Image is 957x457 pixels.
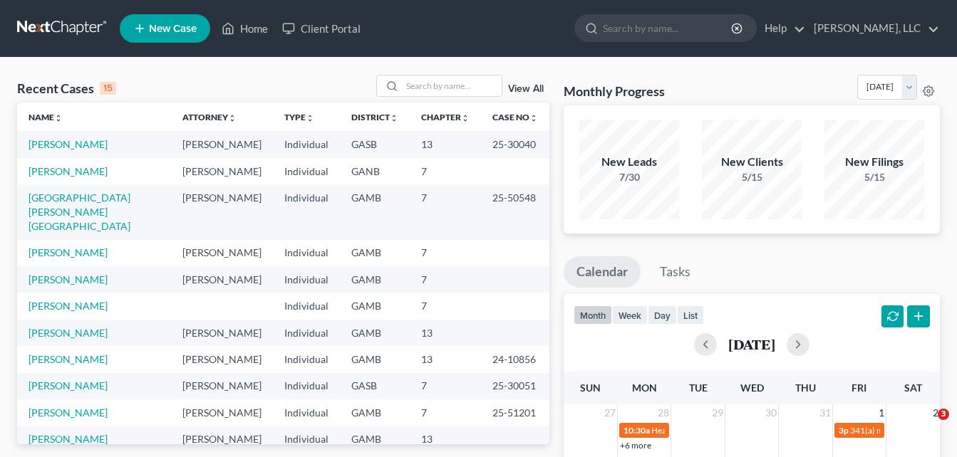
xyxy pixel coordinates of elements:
[29,353,108,365] a: [PERSON_NAME]
[574,305,612,325] button: month
[340,426,410,453] td: GAMB
[228,114,237,122] i: unfold_more
[612,305,648,325] button: week
[29,273,108,285] a: [PERSON_NAME]
[620,440,651,451] a: +6 more
[29,191,130,232] a: [GEOGRAPHIC_DATA][PERSON_NAME][GEOGRAPHIC_DATA]
[421,112,470,122] a: Chapterunfold_more
[603,15,733,41] input: Search by name...
[757,16,805,41] a: Help
[938,409,949,420] span: 3
[273,346,340,372] td: Individual
[171,426,273,453] td: [PERSON_NAME]
[410,320,481,346] td: 13
[273,426,340,453] td: Individual
[481,399,549,426] td: 25-51201
[702,170,802,184] div: 5/15
[795,382,816,394] span: Thu
[171,320,273,346] td: [PERSON_NAME]
[807,16,939,41] a: [PERSON_NAME], LLC
[410,373,481,399] td: 7
[340,373,410,399] td: GASB
[17,80,116,97] div: Recent Cases
[824,170,924,184] div: 5/15
[340,240,410,266] td: GAMB
[603,404,617,421] span: 27
[273,293,340,319] td: Individual
[340,320,410,346] td: GAMB
[410,131,481,157] td: 13
[689,382,708,394] span: Tue
[648,305,677,325] button: day
[818,404,832,421] span: 31
[29,246,108,258] a: [PERSON_NAME]
[580,382,601,394] span: Sun
[340,266,410,293] td: GAMB
[340,293,410,319] td: GAMB
[904,382,922,394] span: Sat
[29,379,108,392] a: [PERSON_NAME]
[647,256,703,288] a: Tasks
[931,404,940,421] span: 2
[702,154,802,170] div: New Clients
[29,300,108,312] a: [PERSON_NAME]
[410,266,481,293] td: 7
[29,327,108,339] a: [PERSON_NAME]
[877,404,886,421] span: 1
[29,112,63,122] a: Nameunfold_more
[564,256,641,288] a: Calendar
[273,399,340,426] td: Individual
[273,240,340,266] td: Individual
[351,112,398,122] a: Districtunfold_more
[410,346,481,372] td: 13
[171,266,273,293] td: [PERSON_NAME]
[171,184,273,239] td: [PERSON_NAME]
[273,158,340,184] td: Individual
[461,114,470,122] i: unfold_more
[29,165,108,177] a: [PERSON_NAME]
[410,158,481,184] td: 7
[492,112,538,122] a: Case Nounfold_more
[410,184,481,239] td: 7
[340,131,410,157] td: GASB
[340,158,410,184] td: GANB
[632,382,657,394] span: Mon
[273,184,340,239] td: Individual
[710,404,725,421] span: 29
[29,433,108,445] a: [PERSON_NAME]
[764,404,778,421] span: 30
[740,382,764,394] span: Wed
[273,131,340,157] td: Individual
[481,131,549,157] td: 25-30040
[624,425,650,436] span: 10:30a
[909,409,943,443] iframe: Intercom live chat
[306,114,314,122] i: unfold_more
[410,426,481,453] td: 13
[340,346,410,372] td: GAMB
[410,293,481,319] td: 7
[402,75,502,96] input: Search by name...
[564,83,665,100] h3: Monthly Progress
[273,320,340,346] td: Individual
[171,373,273,399] td: [PERSON_NAME]
[171,399,273,426] td: [PERSON_NAME]
[284,112,314,122] a: Typeunfold_more
[340,184,410,239] td: GAMB
[340,399,410,426] td: GAMB
[481,373,549,399] td: 25-30051
[390,114,398,122] i: unfold_more
[149,23,197,34] span: New Case
[29,138,108,150] a: [PERSON_NAME]
[171,346,273,372] td: [PERSON_NAME]
[728,337,775,352] h2: [DATE]
[824,154,924,170] div: New Filings
[275,16,368,41] a: Client Portal
[171,131,273,157] td: [PERSON_NAME]
[214,16,275,41] a: Home
[839,425,849,436] span: 3p
[171,158,273,184] td: [PERSON_NAME]
[481,184,549,239] td: 25-50548
[852,382,867,394] span: Fri
[529,114,538,122] i: unfold_more
[508,84,544,94] a: View All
